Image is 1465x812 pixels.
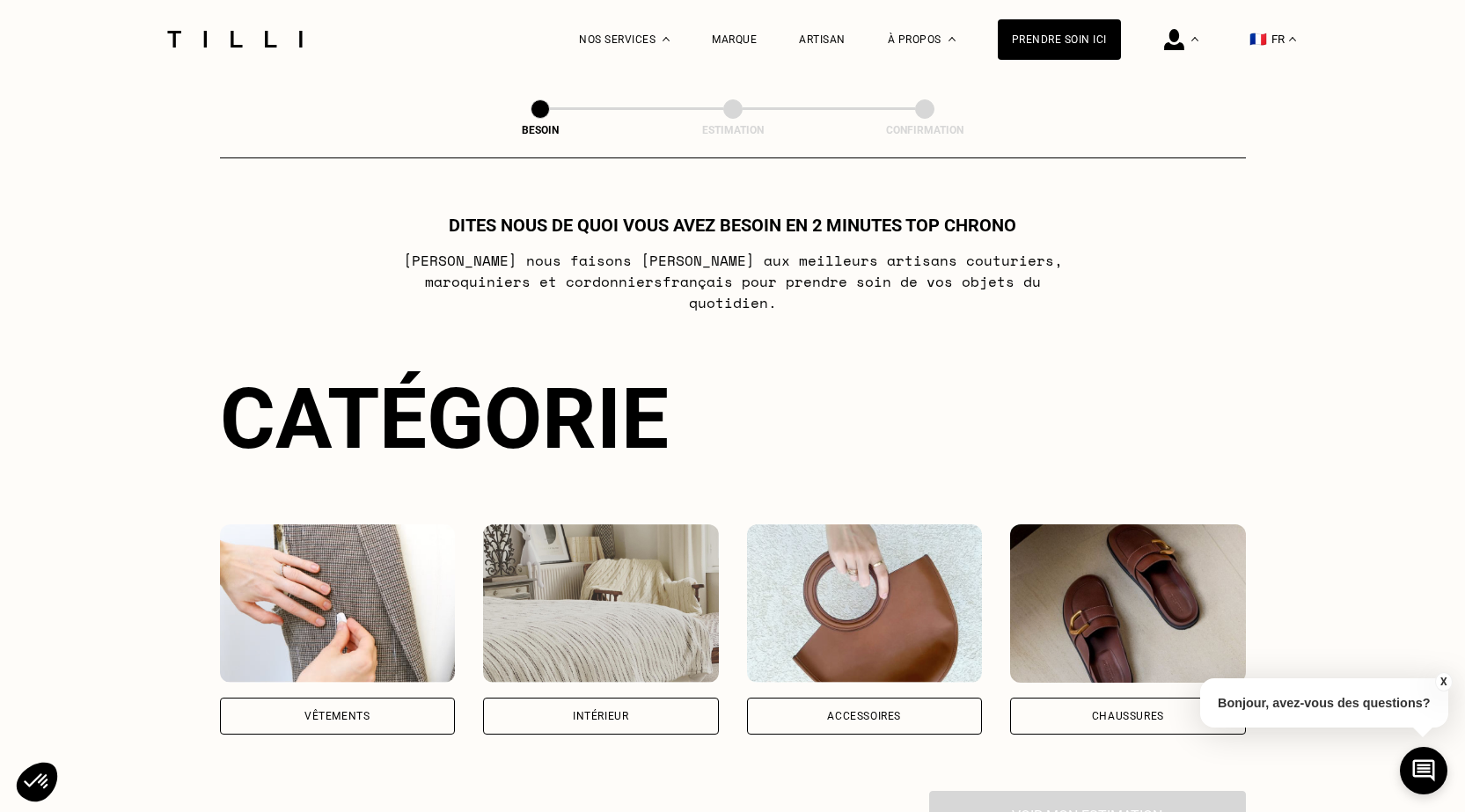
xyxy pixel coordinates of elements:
a: Artisan [799,33,846,46]
div: Confirmation [837,124,1013,136]
img: Intérieur [483,524,719,683]
div: Intérieur [573,711,628,721]
p: [PERSON_NAME] nous faisons [PERSON_NAME] aux meilleurs artisans couturiers , maroquiniers et cord... [384,250,1081,313]
img: Vêtements [220,524,456,683]
div: Accessoires [827,711,901,721]
div: Estimation [645,124,821,136]
img: Chaussures [1010,524,1246,683]
img: Accessoires [747,524,983,683]
h1: Dites nous de quoi vous avez besoin en 2 minutes top chrono [449,215,1016,236]
img: menu déroulant [1289,37,1296,41]
a: Marque [712,33,757,46]
span: 🇫🇷 [1249,31,1267,48]
div: Catégorie [220,369,1246,468]
img: Menu déroulant [663,37,670,41]
div: Chaussures [1092,711,1164,721]
img: icône connexion [1164,29,1184,50]
img: Menu déroulant à propos [949,37,956,41]
div: Besoin [452,124,628,136]
img: Logo du service de couturière Tilli [161,31,309,48]
div: Vêtements [304,711,370,721]
p: Bonjour, avez-vous des questions? [1200,678,1448,728]
img: Menu déroulant [1191,37,1198,41]
a: Prendre soin ici [998,19,1121,60]
button: X [1434,672,1452,691]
